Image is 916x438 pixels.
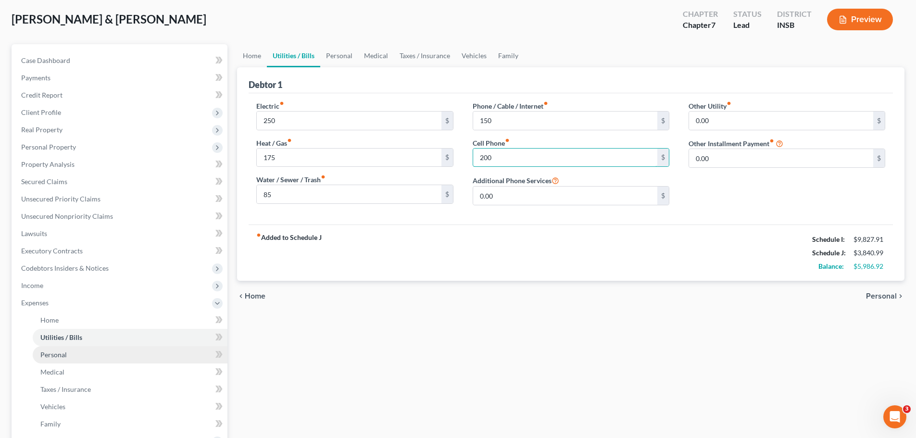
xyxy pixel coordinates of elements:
[13,156,227,173] a: Property Analysis
[21,299,49,307] span: Expenses
[711,20,715,29] span: 7
[256,101,284,111] label: Electric
[473,175,559,186] label: Additional Phone Services
[287,138,292,143] i: fiber_manual_record
[505,138,510,143] i: fiber_manual_record
[769,138,774,143] i: fiber_manual_record
[21,195,100,203] span: Unsecured Priority Claims
[394,44,456,67] a: Taxes / Insurance
[657,149,669,167] div: $
[237,292,245,300] i: chevron_left
[21,108,61,116] span: Client Profile
[441,185,453,203] div: $
[40,316,59,324] span: Home
[40,385,91,393] span: Taxes / Insurance
[812,249,846,257] strong: Schedule J:
[13,190,227,208] a: Unsecured Priority Claims
[492,44,524,67] a: Family
[33,381,227,398] a: Taxes / Insurance
[33,398,227,415] a: Vehicles
[657,112,669,130] div: $
[358,44,394,67] a: Medical
[21,160,75,168] span: Property Analysis
[33,329,227,346] a: Utilities / Bills
[897,292,904,300] i: chevron_right
[21,281,43,289] span: Income
[13,242,227,260] a: Executory Contracts
[441,112,453,130] div: $
[13,173,227,190] a: Secured Claims
[13,52,227,69] a: Case Dashboard
[279,101,284,106] i: fiber_manual_record
[33,312,227,329] a: Home
[13,69,227,87] a: Payments
[853,262,885,271] div: $5,986.92
[812,235,845,243] strong: Schedule I:
[657,187,669,205] div: $
[33,415,227,433] a: Family
[40,368,64,376] span: Medical
[21,212,113,220] span: Unsecured Nonpriority Claims
[33,363,227,381] a: Medical
[257,112,441,130] input: --
[12,12,206,26] span: [PERSON_NAME] & [PERSON_NAME]
[473,187,657,205] input: --
[689,101,731,111] label: Other Utility
[733,9,762,20] div: Status
[21,177,67,186] span: Secured Claims
[866,292,904,300] button: Personal chevron_right
[689,149,873,167] input: --
[21,229,47,238] span: Lawsuits
[873,112,885,130] div: $
[903,405,911,413] span: 3
[320,44,358,67] a: Personal
[777,9,812,20] div: District
[21,247,83,255] span: Executory Contracts
[683,9,718,20] div: Chapter
[257,149,441,167] input: --
[866,292,897,300] span: Personal
[727,101,731,106] i: fiber_manual_record
[237,292,265,300] button: chevron_left Home
[473,138,510,148] label: Cell Phone
[249,79,282,90] div: Debtor 1
[13,225,227,242] a: Lawsuits
[21,56,70,64] span: Case Dashboard
[883,405,906,428] iframe: Intercom live chat
[473,101,548,111] label: Phone / Cable / Internet
[21,74,50,82] span: Payments
[13,208,227,225] a: Unsecured Nonpriority Claims
[818,262,844,270] strong: Balance:
[456,44,492,67] a: Vehicles
[733,20,762,31] div: Lead
[777,20,812,31] div: INSB
[689,138,774,149] label: Other Installment Payment
[21,125,63,134] span: Real Property
[257,185,441,203] input: --
[256,233,261,238] i: fiber_manual_record
[473,112,657,130] input: --
[827,9,893,30] button: Preview
[21,264,109,272] span: Codebtors Insiders & Notices
[441,149,453,167] div: $
[21,91,63,99] span: Credit Report
[689,112,873,130] input: --
[40,420,61,428] span: Family
[13,87,227,104] a: Credit Report
[40,333,82,341] span: Utilities / Bills
[256,233,322,273] strong: Added to Schedule J
[40,402,65,411] span: Vehicles
[543,101,548,106] i: fiber_manual_record
[21,143,76,151] span: Personal Property
[683,20,718,31] div: Chapter
[853,235,885,244] div: $9,827.91
[256,138,292,148] label: Heat / Gas
[237,44,267,67] a: Home
[33,346,227,363] a: Personal
[873,149,885,167] div: $
[245,292,265,300] span: Home
[40,350,67,359] span: Personal
[256,175,326,185] label: Water / Sewer / Trash
[473,149,657,167] input: --
[321,175,326,179] i: fiber_manual_record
